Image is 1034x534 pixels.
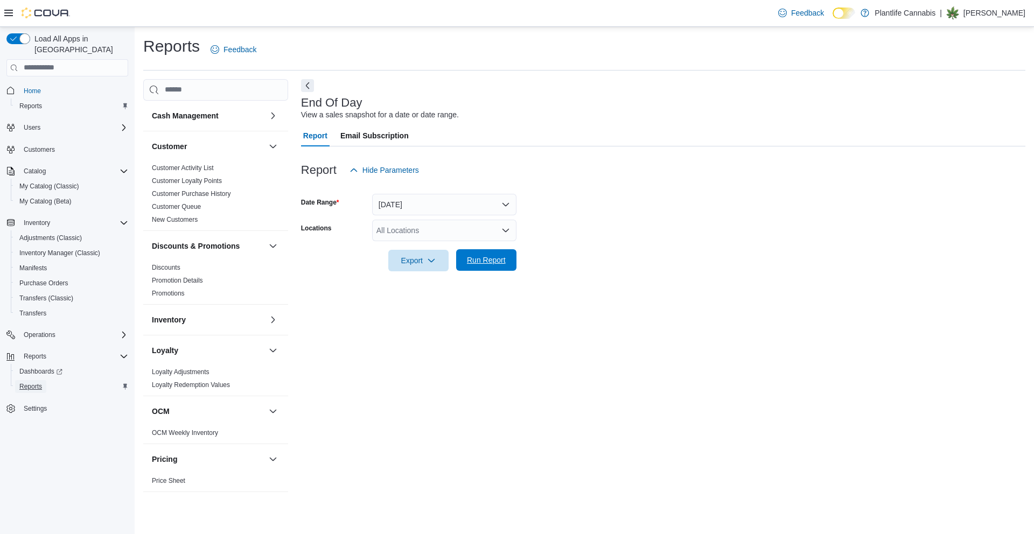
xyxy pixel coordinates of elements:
button: Pricing [152,454,264,465]
button: Home [2,83,132,99]
button: Settings [2,400,132,416]
span: Manifests [19,264,47,272]
h3: Customer [152,141,187,152]
span: Loyalty Adjustments [152,368,209,376]
span: Customer Loyalty Points [152,177,222,185]
a: Settings [19,402,51,415]
button: Adjustments (Classic) [11,230,132,245]
button: Hide Parameters [345,159,423,181]
a: Feedback [774,2,828,24]
p: Plantlife Cannabis [875,6,935,19]
button: OCM [152,406,264,417]
span: Feedback [791,8,824,18]
a: Promotion Details [152,277,203,284]
a: New Customers [152,216,198,223]
button: Operations [19,328,60,341]
span: Manifests [15,262,128,275]
span: Promotions [152,289,185,298]
span: Customer Activity List [152,164,214,172]
button: OCM [267,405,280,418]
span: Price Sheet [152,476,185,485]
button: My Catalog (Classic) [11,179,132,194]
button: Users [2,120,132,135]
button: Purchase Orders [11,276,132,291]
span: Inventory Manager (Classic) [19,249,100,257]
a: Discounts [152,264,180,271]
button: Export [388,250,449,271]
span: OCM Weekly Inventory [152,428,218,437]
button: Customers [2,142,132,157]
span: Reports [19,102,42,110]
span: Reports [24,352,46,361]
span: Transfers (Classic) [15,292,128,305]
span: Reports [15,100,128,113]
span: Catalog [19,165,128,178]
a: Customers [19,143,59,156]
button: Next [301,79,314,92]
button: Operations [2,327,132,342]
button: Cash Management [152,110,264,121]
button: Reports [11,379,132,394]
div: Discounts & Promotions [143,261,288,304]
span: Inventory [19,216,128,229]
button: Discounts & Promotions [152,241,264,251]
p: | [940,6,942,19]
span: Catalog [24,167,46,175]
h3: Cash Management [152,110,219,121]
button: Loyalty [267,344,280,357]
a: Reports [15,100,46,113]
span: Users [24,123,40,132]
a: Promotions [152,290,185,297]
span: Reports [19,382,42,391]
a: Customer Purchase History [152,190,231,198]
button: My Catalog (Beta) [11,194,132,209]
span: Customer Queue [152,202,201,211]
span: Customers [19,143,128,156]
span: Run Report [467,255,506,265]
span: Customers [24,145,55,154]
span: Transfers (Classic) [19,294,73,303]
div: View a sales snapshot for a date or date range. [301,109,459,121]
button: Users [19,121,45,134]
span: Settings [19,402,128,415]
button: Open list of options [501,226,510,235]
div: Customer [143,161,288,230]
button: Discounts & Promotions [267,240,280,252]
a: Dashboards [15,365,67,378]
span: Hide Parameters [362,165,419,175]
span: Promotion Details [152,276,203,285]
h1: Reports [143,36,200,57]
span: Export [395,250,442,271]
span: Purchase Orders [19,279,68,287]
a: My Catalog (Beta) [15,195,76,208]
span: Adjustments (Classic) [15,231,128,244]
span: Report [303,125,327,146]
a: Customer Queue [152,203,201,210]
button: Customer [152,141,264,152]
button: Transfers (Classic) [11,291,132,306]
button: Reports [2,349,132,364]
h3: Report [301,164,337,177]
button: Inventory [19,216,54,229]
a: Adjustments (Classic) [15,231,86,244]
input: Dark Mode [833,8,855,19]
button: Catalog [2,164,132,179]
button: Manifests [11,261,132,276]
button: Transfers [11,306,132,321]
button: [DATE] [372,194,516,215]
button: Loyalty [152,345,264,356]
span: Dashboards [15,365,128,378]
a: Dashboards [11,364,132,379]
span: Operations [24,331,55,339]
label: Locations [301,224,332,233]
span: Transfers [19,309,46,318]
a: Manifests [15,262,51,275]
span: Inventory [24,219,50,227]
h3: End Of Day [301,96,362,109]
button: Reports [19,350,51,363]
img: Cova [22,8,70,18]
span: Users [19,121,128,134]
span: Email Subscription [340,125,409,146]
span: Adjustments (Classic) [19,234,82,242]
